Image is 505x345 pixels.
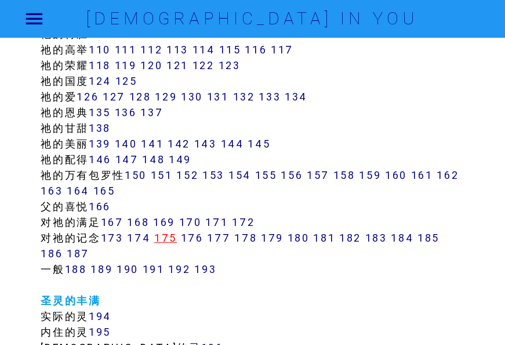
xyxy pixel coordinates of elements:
a: 126 [77,90,99,103]
a: 122 [192,59,215,72]
a: 164 [67,184,89,197]
a: 165 [93,184,115,197]
a: 138 [89,121,111,135]
a: 194 [89,310,111,323]
a: 169 [153,215,175,229]
a: 131 [207,90,229,103]
a: 111 [115,43,137,56]
a: 176 [181,231,204,245]
a: 140 [115,137,137,150]
a: 190 [117,263,139,276]
a: 142 [168,137,190,150]
a: 172 [232,215,255,229]
a: 195 [89,325,111,339]
a: 154 [228,168,251,182]
a: 115 [219,43,241,56]
a: 128 [129,90,151,103]
a: 121 [166,59,188,72]
a: 179 [261,231,284,245]
a: 圣灵的丰满 [41,294,100,307]
a: 144 [220,137,244,150]
a: 129 [155,90,177,103]
a: 153 [202,168,224,182]
a: 151 [151,168,173,182]
a: 185 [417,231,439,245]
a: 162 [437,168,459,182]
a: 175 [154,231,177,245]
a: 124 [89,74,111,88]
a: 145 [248,137,270,150]
a: 110 [89,43,111,56]
a: 189 [90,263,112,276]
a: 174 [127,231,150,245]
a: 155 [255,168,277,182]
a: 112 [140,43,162,56]
a: 160 [385,168,407,182]
a: 118 [89,59,111,72]
a: 109 [115,27,137,41]
a: 163 [41,184,63,197]
a: 123 [218,59,240,72]
a: 171 [205,215,228,229]
a: 125 [115,74,137,88]
a: 170 [179,215,202,229]
a: 173 [101,231,123,245]
a: 114 [192,43,215,56]
a: 136 [115,106,137,119]
a: 192 [168,263,190,276]
a: 141 [141,137,164,150]
a: 147 [115,153,139,166]
a: 149 [169,153,191,166]
a: 132 [232,90,255,103]
a: 180 [287,231,309,245]
a: 188 [65,263,87,276]
a: 150 [125,168,147,182]
a: 137 [140,106,163,119]
a: 139 [89,137,111,150]
iframe: Chat [456,293,496,336]
a: 159 [359,168,381,182]
a: 181 [313,231,335,245]
a: 152 [176,168,198,182]
a: 108 [89,27,111,41]
a: 178 [234,231,257,245]
a: 156 [281,168,303,182]
a: 158 [333,168,355,182]
a: 133 [259,90,281,103]
a: 120 [140,59,162,72]
a: 116 [245,43,267,56]
a: 168 [127,215,149,229]
a: 146 [89,153,111,166]
a: 167 [101,215,123,229]
a: 119 [115,59,137,72]
a: 161 [410,168,433,182]
a: 182 [339,231,361,245]
a: 183 [365,231,387,245]
a: 143 [194,137,217,150]
a: 117 [271,43,293,56]
a: 157 [307,168,329,182]
a: 177 [207,231,230,245]
a: 166 [89,200,111,213]
a: 186 [41,247,63,260]
a: 148 [142,153,165,166]
a: 191 [143,263,165,276]
a: 113 [166,43,188,56]
a: 130 [181,90,203,103]
a: 127 [103,90,125,103]
a: 184 [391,231,413,245]
a: 187 [67,247,89,260]
a: 193 [194,263,216,276]
a: 134 [285,90,307,103]
a: 135 [89,106,111,119]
